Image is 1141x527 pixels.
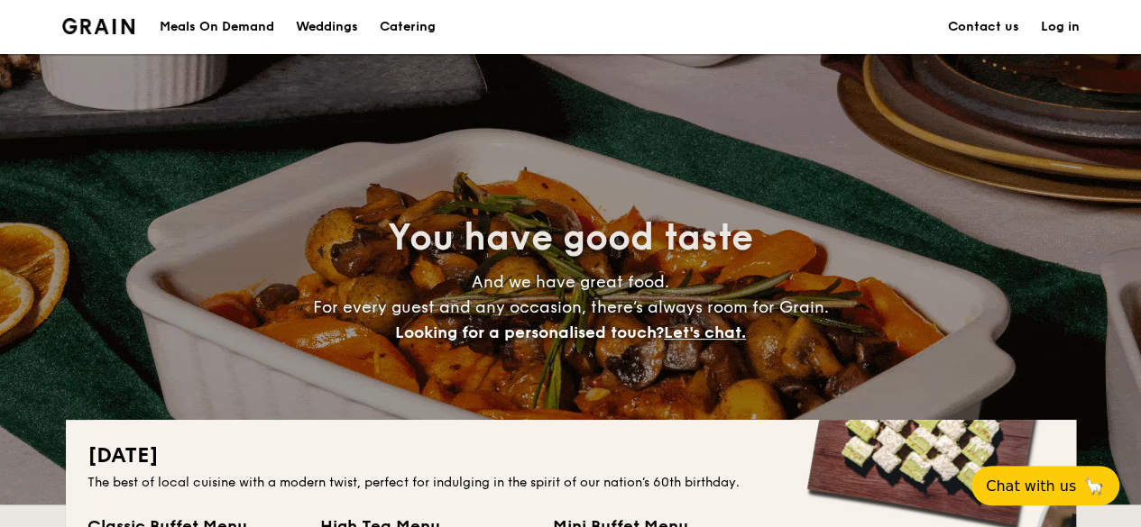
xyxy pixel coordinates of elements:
span: You have good taste [388,216,753,259]
span: Looking for a personalised touch? [395,323,664,342]
div: The best of local cuisine with a modern twist, perfect for indulging in the spirit of our nation’... [87,474,1054,492]
img: Grain [62,18,135,34]
a: Logotype [62,18,135,34]
span: 🦙 [1083,476,1105,496]
span: Let's chat. [664,323,746,342]
span: And we have great food. For every guest and any occasion, there’s always room for Grain. [313,272,829,342]
span: Chat with us [986,477,1076,495]
h2: [DATE] [87,441,1054,470]
button: Chat with us🦙 [971,466,1119,505]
